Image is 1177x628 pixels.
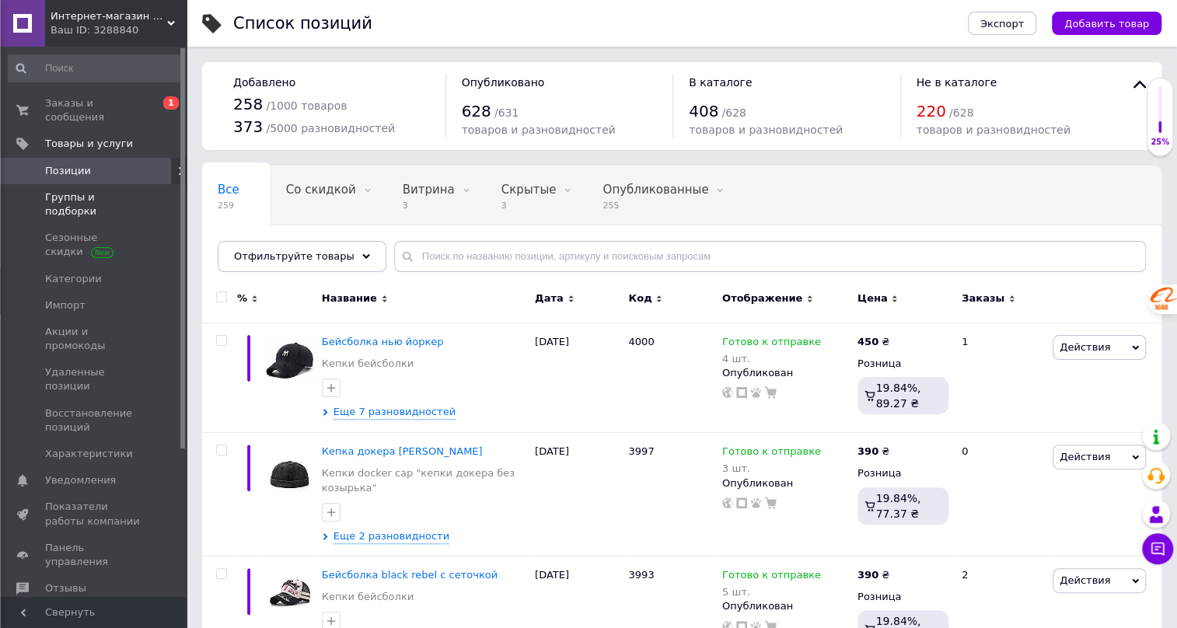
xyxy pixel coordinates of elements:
div: ₴ [857,568,889,582]
span: Все [218,183,239,197]
span: В каталоге [689,76,752,89]
span: Со скидкой [286,183,356,197]
div: ₴ [857,445,889,459]
a: Бейсболка black rebel с сеточкой [322,569,498,581]
span: Интернет-магазин "Vаріант" [51,9,167,23]
span: Удаленные позиции [45,365,144,393]
button: Экспорт [968,12,1036,35]
button: Добавить товар [1052,12,1161,35]
div: 25% [1147,137,1172,148]
a: Кепки бейсболки [322,590,414,604]
div: Опубликован [722,599,850,613]
span: Витрина [403,183,455,197]
a: Бейсболка нью йоркер [322,336,444,347]
span: 19.84%, 77.37 ₴ [875,492,920,520]
div: Список позиций [233,16,372,32]
span: Дата [535,291,564,305]
div: Ваш ID: 3288840 [51,23,187,37]
span: Заказы и сообщения [45,96,144,124]
span: Действия [1060,341,1110,353]
span: / 631 [494,106,519,119]
img: Кепка докера джинсовая [264,445,314,494]
span: % [237,291,247,305]
div: 0 [952,433,1049,556]
span: Скрытые [218,242,273,256]
span: 220 [917,102,946,120]
div: 3 шт. [722,462,821,474]
span: Готово к отправке [722,336,821,352]
div: Розница [857,357,948,371]
span: Добавлено [233,76,295,89]
span: Группы и подборки [45,190,144,218]
a: Кепка докера [PERSON_NAME] [322,445,483,457]
b: 450 [857,336,878,347]
input: Поиск по названию позиции, артикулу и поисковым запросам [394,241,1146,272]
span: товаров и разновидностей [917,124,1070,136]
span: Акции и промокоды [45,325,144,353]
span: 373 [233,117,263,136]
span: товаров и разновидностей [689,124,843,136]
span: / 1000 товаров [266,99,347,112]
span: Отфильтруйте товары [234,250,354,262]
div: Розница [857,590,948,604]
span: 3 [501,200,557,211]
b: 390 [857,569,878,581]
span: 4000 [628,336,654,347]
span: Еще 2 разновидности [334,529,449,544]
span: Отображение [722,291,802,305]
span: / 628 [949,106,973,119]
span: / 628 [721,106,746,119]
span: Код [628,291,651,305]
span: Заказы [962,291,1004,305]
span: Действия [1060,574,1110,586]
span: Отзывы [45,581,86,595]
span: Опубликовано [462,76,545,89]
img: Бейсболка нью йоркер [264,335,314,385]
div: [DATE] [531,323,624,433]
span: 259 [218,200,239,211]
span: Импорт [45,298,86,312]
a: Кепки docker cap "кепки докера без козырька" [322,466,527,494]
span: Готово к отправке [722,445,821,462]
div: ₴ [857,335,889,349]
span: 258 [233,95,263,113]
span: Еще 7 разновидностей [334,405,456,420]
input: Поиск [8,54,183,82]
span: Добавить товар [1064,18,1149,30]
span: Категории [45,272,102,286]
span: товаров и разновидностей [462,124,616,136]
span: 3997 [628,445,654,457]
span: 3 [403,200,455,211]
span: 255 [602,200,708,211]
b: 390 [857,445,878,457]
a: Кепки бейсболки [322,357,414,371]
div: Розница [857,466,948,480]
span: 19.84%, 89.27 ₴ [875,382,920,410]
div: 1 [952,323,1049,433]
span: 408 [689,102,718,120]
span: Сезонные скидки [45,231,144,259]
span: Не в каталоге [917,76,997,89]
span: 3993 [628,569,654,581]
span: / 5000 разновидностей [266,122,395,134]
div: 5 шт. [722,586,821,598]
span: Готово к отправке [722,569,821,585]
span: Скрытые [501,183,557,197]
span: Товары и услуги [45,137,133,151]
span: 1 [163,96,179,110]
img: Бейсболка black rebel с сеточкой [264,568,314,618]
div: Опубликован [722,366,850,380]
span: Панель управления [45,541,144,569]
div: 4 шт. [722,353,821,365]
span: Действия [1060,451,1110,462]
span: 628 [462,102,491,120]
span: Экспорт [980,18,1024,30]
span: Позиции [45,164,91,178]
span: Восстановление позиций [45,406,144,434]
span: Цена [857,291,888,305]
div: [DATE] [531,433,624,556]
span: Название [322,291,377,305]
